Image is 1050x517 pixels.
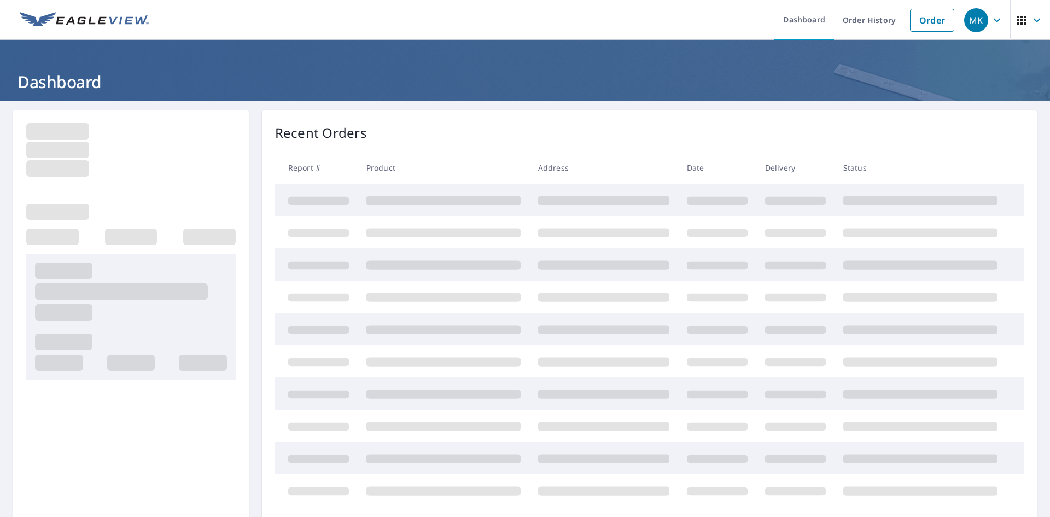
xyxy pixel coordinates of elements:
img: EV Logo [20,12,149,28]
th: Address [529,152,678,184]
th: Delivery [756,152,835,184]
h1: Dashboard [13,71,1037,93]
th: Date [678,152,756,184]
div: MK [964,8,988,32]
a: Order [910,9,954,32]
th: Product [358,152,529,184]
th: Report # [275,152,358,184]
p: Recent Orders [275,123,367,143]
th: Status [835,152,1006,184]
